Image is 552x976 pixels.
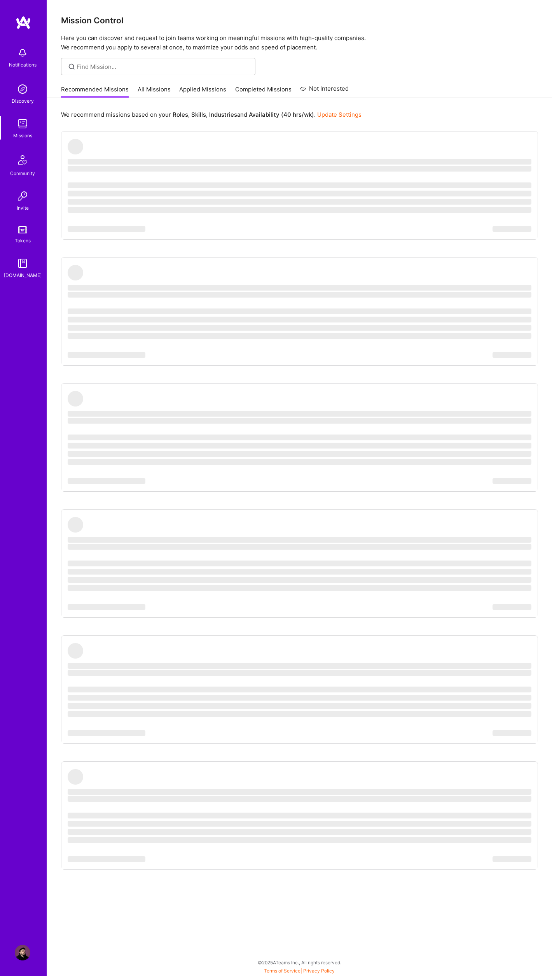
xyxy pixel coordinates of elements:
div: Notifications [9,61,37,69]
div: Missions [13,131,32,140]
a: Completed Missions [235,85,292,98]
img: discovery [15,81,30,97]
img: Community [13,151,32,169]
b: Roles [173,111,188,118]
img: User Avatar [15,945,30,960]
a: Not Interested [300,84,349,98]
b: Availability (40 hrs/wk) [249,111,314,118]
div: Tokens [15,237,31,245]
i: icon SearchGrey [67,62,76,71]
div: © 2025 ATeams Inc., All rights reserved. [47,953,552,972]
div: Discovery [12,97,34,105]
span: | [264,968,335,974]
img: bell [15,45,30,61]
img: Invite [15,188,30,204]
div: Invite [17,204,29,212]
input: Find Mission... [77,63,250,71]
h3: Mission Control [61,16,538,25]
a: All Missions [138,85,171,98]
a: Recommended Missions [61,85,129,98]
b: Industries [209,111,237,118]
b: Skills [191,111,206,118]
a: Applied Missions [179,85,226,98]
a: Privacy Policy [303,968,335,974]
img: guide book [15,256,30,271]
img: teamwork [15,116,30,131]
a: User Avatar [13,945,32,960]
img: tokens [18,226,27,233]
div: Community [10,169,35,177]
div: [DOMAIN_NAME] [4,271,42,279]
p: We recommend missions based on your , , and . [61,110,362,119]
img: logo [16,16,31,30]
p: Here you can discover and request to join teams working on meaningful missions with high-quality ... [61,33,538,52]
a: Terms of Service [264,968,300,974]
a: Update Settings [317,111,362,118]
